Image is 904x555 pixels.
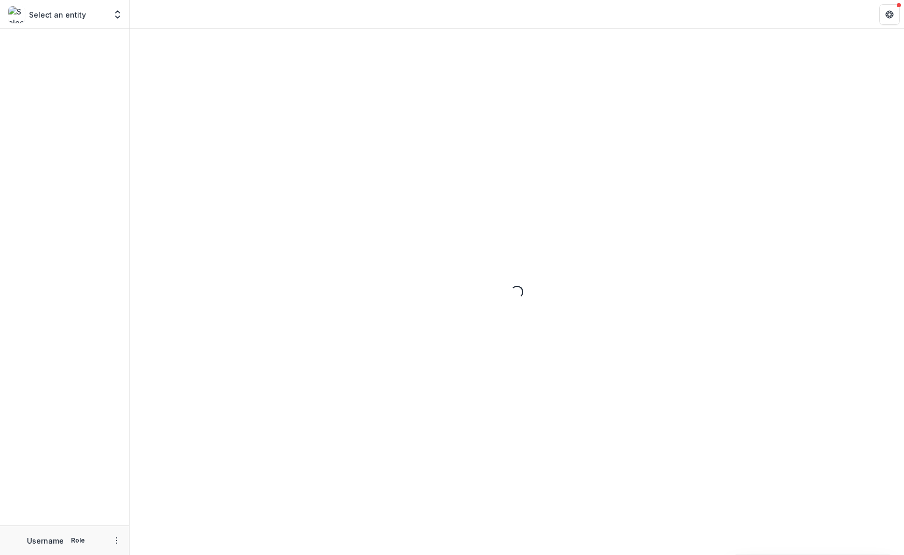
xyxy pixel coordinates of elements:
button: Open entity switcher [110,4,125,25]
p: Username [27,535,64,546]
button: More [110,534,123,547]
p: Select an entity [29,9,86,20]
button: Get Help [879,4,900,25]
p: Role [68,536,88,545]
img: Select an entity [8,6,25,23]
